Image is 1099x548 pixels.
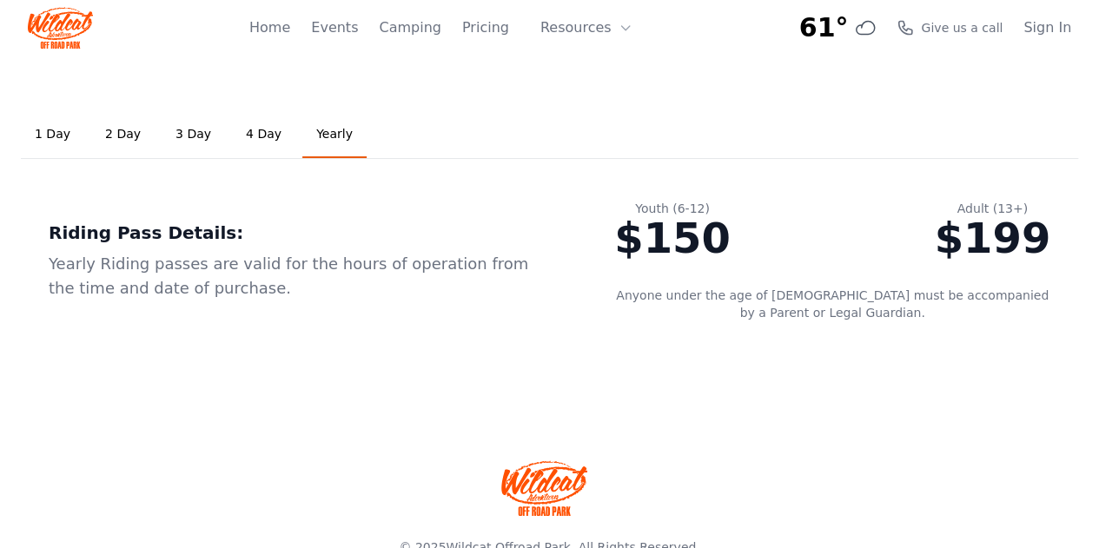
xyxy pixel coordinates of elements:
[614,200,731,217] div: Youth (6-12)
[232,111,295,158] a: 4 Day
[614,287,1050,321] p: Anyone under the age of [DEMOGRAPHIC_DATA] must be accompanied by a Parent or Legal Guardian.
[249,17,290,38] a: Home
[799,12,849,43] span: 61°
[49,221,559,245] div: Riding Pass Details:
[49,252,559,300] div: Yearly Riding passes are valid for the hours of operation from the time and date of purchase.
[462,17,509,38] a: Pricing
[379,17,440,38] a: Camping
[162,111,225,158] a: 3 Day
[91,111,155,158] a: 2 Day
[1023,17,1071,38] a: Sign In
[501,460,588,516] img: Wildcat Offroad park
[921,19,1003,36] span: Give us a call
[311,17,358,38] a: Events
[897,19,1003,36] a: Give us a call
[302,111,367,158] a: Yearly
[934,200,1050,217] div: Adult (13+)
[28,7,93,49] img: Wildcat Logo
[934,217,1050,259] div: $199
[614,217,731,259] div: $150
[530,10,643,45] button: Resources
[21,111,84,158] a: 1 Day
